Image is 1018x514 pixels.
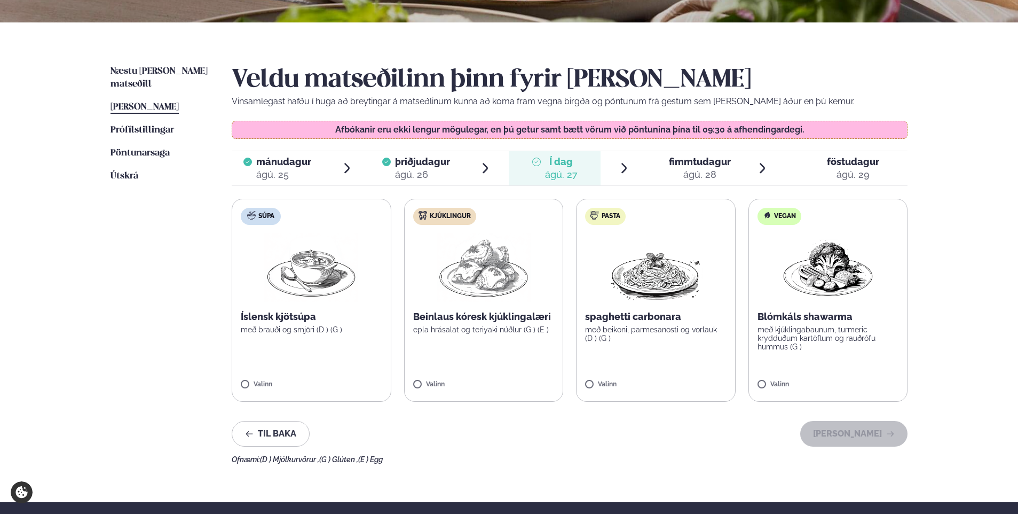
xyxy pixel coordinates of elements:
[111,124,174,137] a: Prófílstillingar
[358,455,383,464] span: (E ) Egg
[545,168,578,181] div: ágú. 27
[258,212,274,221] span: Súpa
[602,212,620,221] span: Pasta
[232,421,310,447] button: Til baka
[111,65,210,91] a: Næstu [PERSON_NAME] matseðill
[413,325,555,334] p: epla hrásalat og teriyaki núðlur (G ) (E )
[241,310,382,323] p: Íslensk kjötsúpa
[256,156,311,167] span: mánudagur
[111,170,138,183] a: Útskrá
[781,233,875,302] img: Vegan.png
[111,103,179,112] span: [PERSON_NAME]
[111,101,179,114] a: [PERSON_NAME]
[232,65,907,95] h2: Veldu matseðilinn þinn fyrir [PERSON_NAME]
[827,156,879,167] span: föstudagur
[395,168,450,181] div: ágú. 26
[247,211,256,220] img: soup.svg
[827,168,879,181] div: ágú. 29
[757,325,899,351] p: með kjúklingabaunum, turmeric krydduðum kartöflum og rauðrófu hummus (G )
[232,95,907,108] p: Vinsamlegast hafðu í huga að breytingar á matseðlinum kunna að koma fram vegna birgða og pöntunum...
[260,455,319,464] span: (D ) Mjólkurvörur ,
[395,156,450,167] span: þriðjudagur
[774,212,796,221] span: Vegan
[111,149,170,158] span: Pöntunarsaga
[111,147,170,160] a: Pöntunarsaga
[757,310,899,323] p: Blómkáls shawarma
[669,156,731,167] span: fimmtudagur
[763,211,771,220] img: Vegan.svg
[545,155,578,168] span: Í dag
[800,421,907,447] button: [PERSON_NAME]
[413,310,555,323] p: Beinlaus kóresk kjúklingalæri
[232,455,907,464] div: Ofnæmi:
[669,168,731,181] div: ágú. 28
[11,481,33,503] a: Cookie settings
[585,325,727,342] p: með beikoni, parmesanosti og vorlauk (D ) (G )
[243,126,897,134] p: Afbókanir eru ekki lengur mögulegar, en þú getur samt bætt vörum við pöntunina þína til 09:30 á a...
[256,168,311,181] div: ágú. 25
[419,211,427,220] img: chicken.svg
[264,233,358,302] img: Soup.png
[241,325,382,334] p: með brauði og smjöri (D ) (G )
[111,126,174,135] span: Prófílstillingar
[430,212,471,221] span: Kjúklingur
[437,233,531,302] img: Chicken-thighs.png
[609,233,703,302] img: Spagetti.png
[590,211,599,220] img: pasta.svg
[585,310,727,323] p: spaghetti carbonara
[319,455,358,464] span: (G ) Glúten ,
[111,172,138,181] span: Útskrá
[111,67,208,89] span: Næstu [PERSON_NAME] matseðill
